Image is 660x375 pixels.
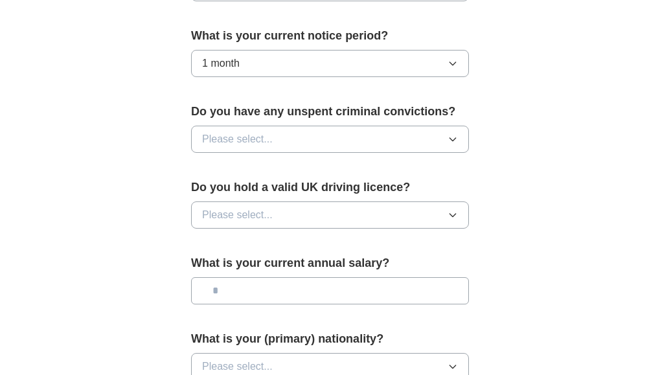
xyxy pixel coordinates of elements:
span: 1 month [202,56,240,71]
label: What is your (primary) nationality? [191,330,469,348]
button: Please select... [191,201,469,229]
span: Please select... [202,131,273,147]
button: Please select... [191,126,469,153]
label: Do you hold a valid UK driving licence? [191,179,469,196]
span: Please select... [202,207,273,223]
button: 1 month [191,50,469,77]
label: Do you have any unspent criminal convictions? [191,103,469,120]
label: What is your current annual salary? [191,255,469,272]
span: Please select... [202,359,273,374]
label: What is your current notice period? [191,27,469,45]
